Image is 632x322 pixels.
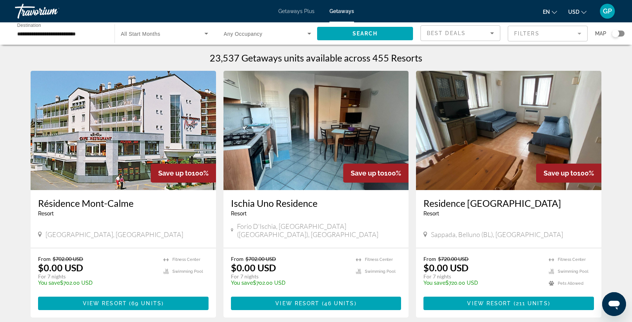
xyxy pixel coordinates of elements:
[210,52,422,63] h1: 23,537 Getaways units available across 455 Resorts
[423,262,469,273] p: $0.00 USD
[423,256,436,262] span: From
[431,230,563,239] span: Sappada, Belluno (BL), [GEOGRAPHIC_DATA]
[558,281,583,286] span: Pets Allowed
[231,198,401,209] a: Ischia Uno Residence
[343,164,409,183] div: 100%
[223,71,409,190] img: 2256I01X.jpg
[38,262,83,273] p: $0.00 USD
[231,211,247,217] span: Resort
[319,300,356,306] span: ( )
[598,3,617,19] button: User Menu
[351,169,384,177] span: Save up to
[38,297,209,310] button: View Resort(69 units)
[602,292,626,316] iframe: Button to launch messaging window
[17,23,41,28] span: Destination
[568,9,579,15] span: USD
[423,280,541,286] p: $720.00 USD
[127,300,164,306] span: ( )
[543,6,557,17] button: Change language
[231,262,276,273] p: $0.00 USD
[38,198,209,209] a: Résidence Mont-Calme
[38,280,156,286] p: $702.00 USD
[603,7,612,15] span: GP
[536,164,601,183] div: 100%
[158,169,192,177] span: Save up to
[231,256,244,262] span: From
[172,257,200,262] span: Fitness Center
[467,300,511,306] span: View Resort
[275,300,319,306] span: View Resort
[508,25,588,42] button: Filter
[231,273,349,280] p: For 7 nights
[151,164,216,183] div: 100%
[172,269,203,274] span: Swimming Pool
[38,256,51,262] span: From
[317,27,413,40] button: Search
[423,198,594,209] a: Residence [GEOGRAPHIC_DATA]
[427,30,466,36] span: Best Deals
[121,31,160,37] span: All Start Months
[516,300,548,306] span: 211 units
[53,256,83,262] span: $702.00 USD
[324,300,354,306] span: 46 units
[231,280,253,286] span: You save
[365,269,395,274] span: Swimming Pool
[31,71,216,190] img: 3466E01X.jpg
[511,300,550,306] span: ( )
[416,71,601,190] img: 2383I01X.jpg
[353,31,378,37] span: Search
[543,9,550,15] span: en
[427,29,494,38] mat-select: Sort by
[568,6,586,17] button: Change currency
[15,1,90,21] a: Travorium
[558,269,588,274] span: Swimming Pool
[231,297,401,310] button: View Resort(46 units)
[38,273,156,280] p: For 7 nights
[423,211,439,217] span: Resort
[544,169,577,177] span: Save up to
[278,8,315,14] a: Getaways Plus
[558,257,586,262] span: Fitness Center
[131,300,162,306] span: 69 units
[38,280,60,286] span: You save
[423,280,445,286] span: You save
[46,230,183,239] span: [GEOGRAPHIC_DATA], [GEOGRAPHIC_DATA]
[329,8,354,14] a: Getaways
[423,273,541,280] p: For 7 nights
[83,300,127,306] span: View Resort
[245,256,276,262] span: $702.00 USD
[231,280,349,286] p: $702.00 USD
[224,31,263,37] span: Any Occupancy
[365,257,393,262] span: Fitness Center
[595,28,606,39] span: Map
[38,211,54,217] span: Resort
[237,222,401,239] span: Forio d'Ischia, [GEOGRAPHIC_DATA] ([GEOGRAPHIC_DATA]), [GEOGRAPHIC_DATA]
[438,256,469,262] span: $720.00 USD
[423,297,594,310] button: View Resort(211 units)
